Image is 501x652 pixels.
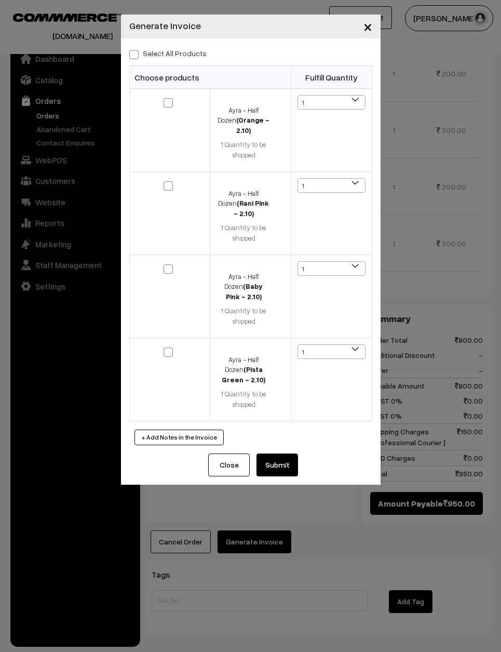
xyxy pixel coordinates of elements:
[236,116,269,135] strong: (Orange - 2.10)
[226,282,263,301] strong: (Baby Pink - 2.10)
[216,105,270,136] div: Ayra - Half Dozen
[129,48,207,59] label: Select all Products
[216,389,270,409] div: 1 Quantity to be shipped
[291,66,372,89] th: Fulfill Quantity
[234,199,269,218] strong: (Rani Pink - 2.10)
[208,454,250,476] button: Close
[216,355,270,385] div: Ayra - Half Dozen
[298,262,365,276] span: 1
[297,95,365,110] span: 1
[298,345,365,360] span: 1
[256,454,298,476] button: Submit
[129,19,201,33] h4: Generate Invoice
[363,17,372,36] span: ×
[216,272,270,302] div: Ayra - Half Dozen
[222,365,265,384] strong: (Pista Green - 2.10)
[216,223,270,243] div: 1 Quantity to be shipped
[297,261,365,276] span: 1
[355,10,381,43] button: Close
[216,140,270,160] div: 1 Quantity to be shipped
[216,306,270,326] div: 1 Quantity to be shipped
[134,430,224,445] button: + Add Notes in the Invoice
[297,344,365,359] span: 1
[129,66,291,89] th: Choose products
[297,178,365,193] span: 1
[216,189,270,219] div: Ayra - Half Dozen
[298,96,365,110] span: 1
[298,179,365,193] span: 1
